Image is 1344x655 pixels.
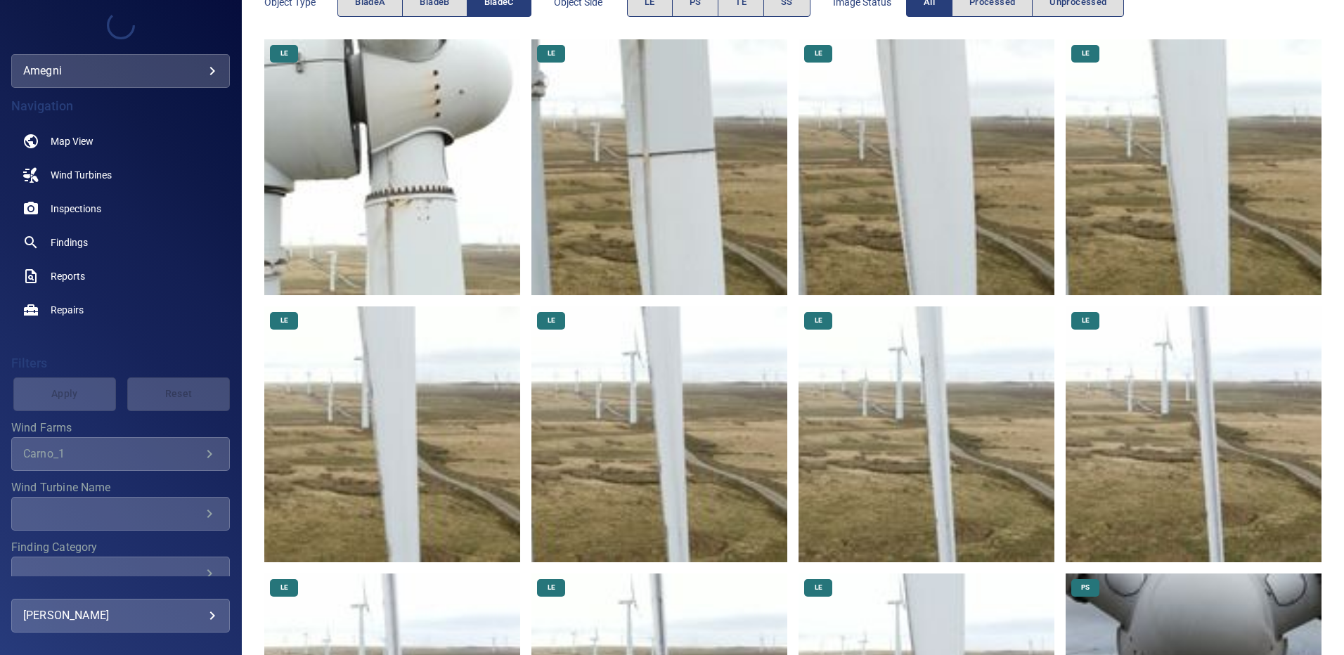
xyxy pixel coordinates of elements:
[51,235,88,249] span: Findings
[23,447,201,460] div: Carno_1
[11,293,230,327] a: repairs noActive
[272,583,297,592] span: LE
[11,482,230,493] label: Wind Turbine Name
[11,192,230,226] a: inspections noActive
[11,259,230,293] a: reports noActive
[272,316,297,325] span: LE
[11,99,230,113] h4: Navigation
[23,60,218,82] div: amegni
[11,422,230,434] label: Wind Farms
[539,48,564,58] span: LE
[23,604,218,627] div: [PERSON_NAME]
[539,583,564,592] span: LE
[806,48,831,58] span: LE
[11,437,230,471] div: Wind Farms
[11,158,230,192] a: windturbines noActive
[539,316,564,325] span: LE
[11,497,230,531] div: Wind Turbine Name
[1073,583,1098,592] span: PS
[11,226,230,259] a: findings noActive
[51,134,93,148] span: Map View
[806,316,831,325] span: LE
[11,356,230,370] h4: Filters
[51,269,85,283] span: Reports
[1073,316,1098,325] span: LE
[11,542,230,553] label: Finding Category
[51,303,84,317] span: Repairs
[11,124,230,158] a: map noActive
[11,54,230,88] div: amegni
[51,168,112,182] span: Wind Turbines
[11,557,230,590] div: Finding Category
[806,583,831,592] span: LE
[51,202,101,216] span: Inspections
[272,48,297,58] span: LE
[1073,48,1098,58] span: LE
